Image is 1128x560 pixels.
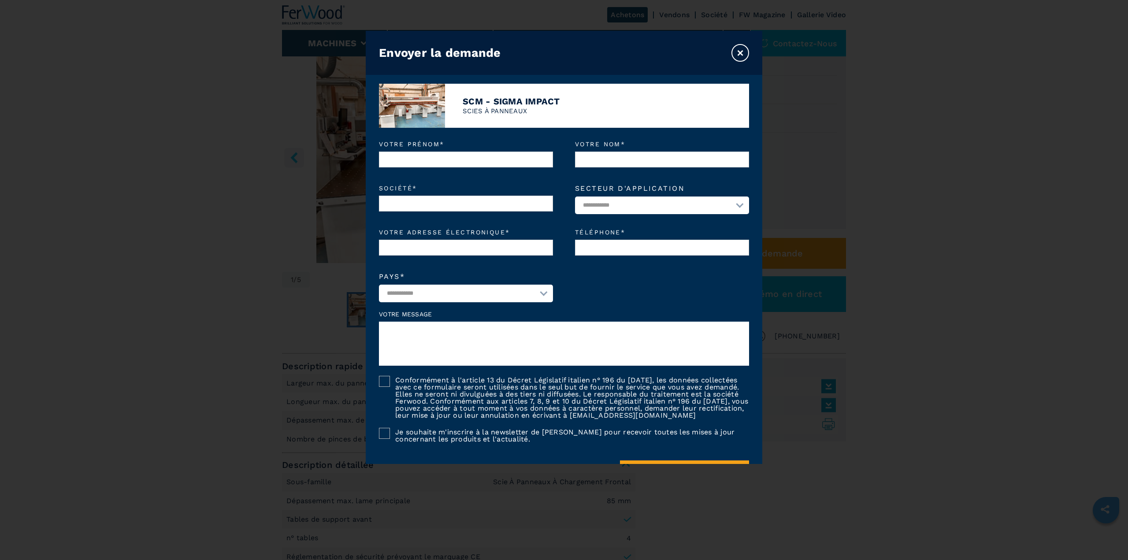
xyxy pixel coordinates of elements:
label: Pays [379,273,553,280]
img: image [379,84,445,128]
input: Votre nom* [575,152,749,167]
em: Société [379,185,553,191]
em: Votre adresse électronique [379,229,553,235]
em: Votre prénom [379,141,553,147]
em: Votre nom [575,141,749,147]
h4: SCM - SIGMA IMPACT [463,96,560,107]
button: Envoyer la demande [620,460,749,496]
input: Téléphone* [575,240,749,256]
label: Conformément à l'article 13 du Décret Législatif italien n° 196 du [DATE], les données collectées... [390,376,749,419]
label: Votre Message [379,311,749,317]
label: Je souhaite m'inscrire à la newsletter de [PERSON_NAME] pour recevoir toutes les mises à jour con... [390,428,749,443]
label: Secteur d'application [575,185,749,192]
input: Votre prénom* [379,152,553,167]
input: Société* [379,196,553,211]
p: SCIES À PANNEAUX [463,107,560,116]
button: × [731,44,749,62]
em: Téléphone [575,229,749,235]
h3: Envoyer la demande [379,46,501,60]
input: Votre adresse électronique* [379,240,553,256]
